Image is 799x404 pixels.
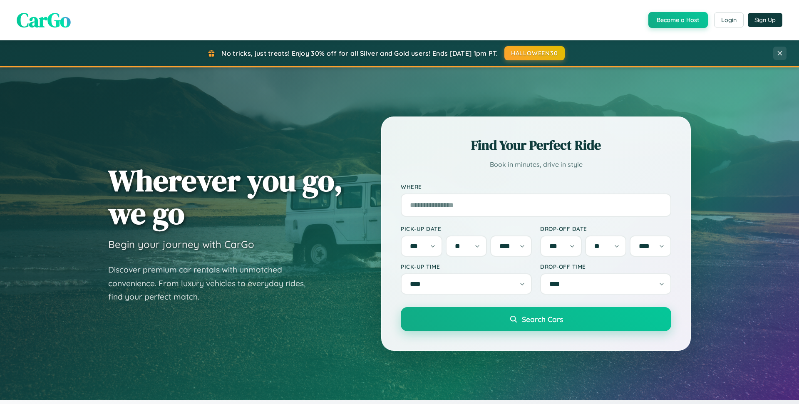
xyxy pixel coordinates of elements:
[522,315,563,324] span: Search Cars
[401,263,532,270] label: Pick-up Time
[648,12,708,28] button: Become a Host
[401,307,671,331] button: Search Cars
[540,263,671,270] label: Drop-off Time
[17,6,71,34] span: CarGo
[108,164,343,230] h1: Wherever you go, we go
[504,46,565,60] button: HALLOWEEN30
[401,183,671,190] label: Where
[401,159,671,171] p: Book in minutes, drive in style
[401,136,671,154] h2: Find Your Perfect Ride
[108,238,254,250] h3: Begin your journey with CarGo
[401,225,532,232] label: Pick-up Date
[540,225,671,232] label: Drop-off Date
[108,263,316,304] p: Discover premium car rentals with unmatched convenience. From luxury vehicles to everyday rides, ...
[714,12,744,27] button: Login
[221,49,498,57] span: No tricks, just treats! Enjoy 30% off for all Silver and Gold users! Ends [DATE] 1pm PT.
[748,13,782,27] button: Sign Up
